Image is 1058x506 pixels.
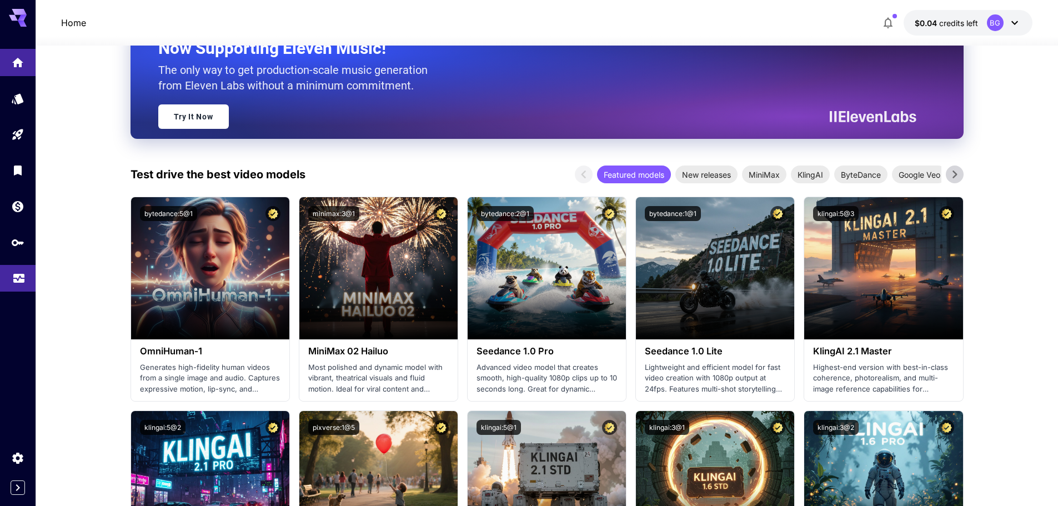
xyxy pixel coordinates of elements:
[61,16,86,29] a: Home
[834,166,887,183] div: ByteDance
[308,362,449,395] p: Most polished and dynamic model with vibrant, theatrical visuals and fluid motion. Ideal for vira...
[11,236,24,249] div: API Keys
[770,420,785,435] button: Certified Model – Vetted for best performance and includes a commercial license.
[11,88,24,102] div: Models
[61,16,86,29] nav: breadcrumb
[12,268,26,282] div: Usage
[813,206,859,221] button: klingai:5@3
[11,480,25,495] button: Expand sidebar
[892,169,947,181] span: Google Veo
[299,197,458,339] img: alt
[477,420,521,435] button: klingai:5@1
[939,206,954,221] button: Certified Model – Vetted for best performance and includes a commercial license.
[131,197,289,339] img: alt
[645,362,785,395] p: Lightweight and efficient model for fast video creation with 1080p output at 24fps. Features mult...
[308,346,449,357] h3: MiniMax 02 Hailuo
[597,166,671,183] div: Featured models
[11,52,24,66] div: Home
[915,18,939,28] span: $0.04
[434,420,449,435] button: Certified Model – Vetted for best performance and includes a commercial license.
[308,420,359,435] button: pixverse:1@5
[140,346,280,357] h3: OmniHuman‑1
[11,451,24,465] div: Settings
[602,206,617,221] button: Certified Model – Vetted for best performance and includes a commercial license.
[265,206,280,221] button: Certified Model – Vetted for best performance and includes a commercial license.
[158,62,436,93] p: The only way to get production-scale music generation from Eleven Labs without a minimum commitment.
[597,169,671,181] span: Featured models
[140,420,185,435] button: klingai:5@2
[468,197,626,339] img: alt
[742,169,786,181] span: MiniMax
[636,197,794,339] img: alt
[770,206,785,221] button: Certified Model – Vetted for best performance and includes a commercial license.
[791,166,830,183] div: KlingAI
[11,128,24,142] div: Playground
[645,346,785,357] h3: Seedance 1.0 Lite
[892,166,947,183] div: Google Veo
[904,10,1032,36] button: $0.0449BG
[742,166,786,183] div: MiniMax
[434,206,449,221] button: Certified Model – Vetted for best performance and includes a commercial license.
[987,14,1004,31] div: BG
[804,197,962,339] img: alt
[813,362,954,395] p: Highest-end version with best-in-class coherence, photorealism, and multi-image reference capabil...
[140,362,280,395] p: Generates high-fidelity human videos from a single image and audio. Captures expressive motion, l...
[308,206,359,221] button: minimax:3@1
[158,104,229,129] a: Try It Now
[939,18,978,28] span: credits left
[791,169,830,181] span: KlingAI
[11,199,24,213] div: Wallet
[477,346,617,357] h3: Seedance 1.0 Pro
[675,169,738,181] span: New releases
[645,420,689,435] button: klingai:3@1
[158,38,908,59] h2: Now Supporting Eleven Music!
[915,17,978,29] div: $0.0449
[477,362,617,395] p: Advanced video model that creates smooth, high-quality 1080p clips up to 10 seconds long. Great f...
[813,346,954,357] h3: KlingAI 2.1 Master
[834,169,887,181] span: ByteDance
[939,420,954,435] button: Certified Model – Vetted for best performance and includes a commercial license.
[140,206,197,221] button: bytedance:5@1
[675,166,738,183] div: New releases
[265,420,280,435] button: Certified Model – Vetted for best performance and includes a commercial license.
[131,166,305,183] p: Test drive the best video models
[477,206,534,221] button: bytedance:2@1
[645,206,701,221] button: bytedance:1@1
[11,163,24,177] div: Library
[602,420,617,435] button: Certified Model – Vetted for best performance and includes a commercial license.
[813,420,859,435] button: klingai:3@2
